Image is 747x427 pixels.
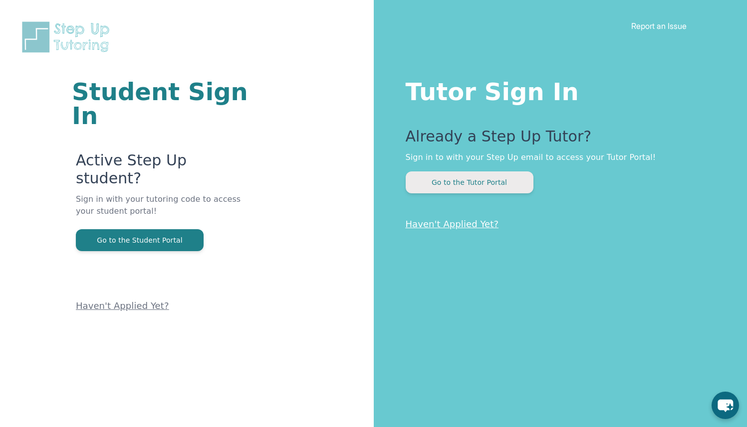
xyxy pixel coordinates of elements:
[406,151,708,163] p: Sign in to with your Step Up email to access your Tutor Portal!
[76,229,204,251] button: Go to the Student Portal
[76,151,254,193] p: Active Step Up student?
[72,80,254,128] h1: Student Sign In
[406,171,533,193] button: Go to the Tutor Portal
[406,177,533,187] a: Go to the Tutor Portal
[76,193,254,229] p: Sign in with your tutoring code to access your student portal!
[712,392,739,419] button: chat-button
[406,219,499,229] a: Haven't Applied Yet?
[406,76,708,104] h1: Tutor Sign In
[76,235,204,245] a: Go to the Student Portal
[76,300,169,311] a: Haven't Applied Yet?
[20,20,116,54] img: Step Up Tutoring horizontal logo
[406,128,708,151] p: Already a Step Up Tutor?
[631,21,687,31] a: Report an Issue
